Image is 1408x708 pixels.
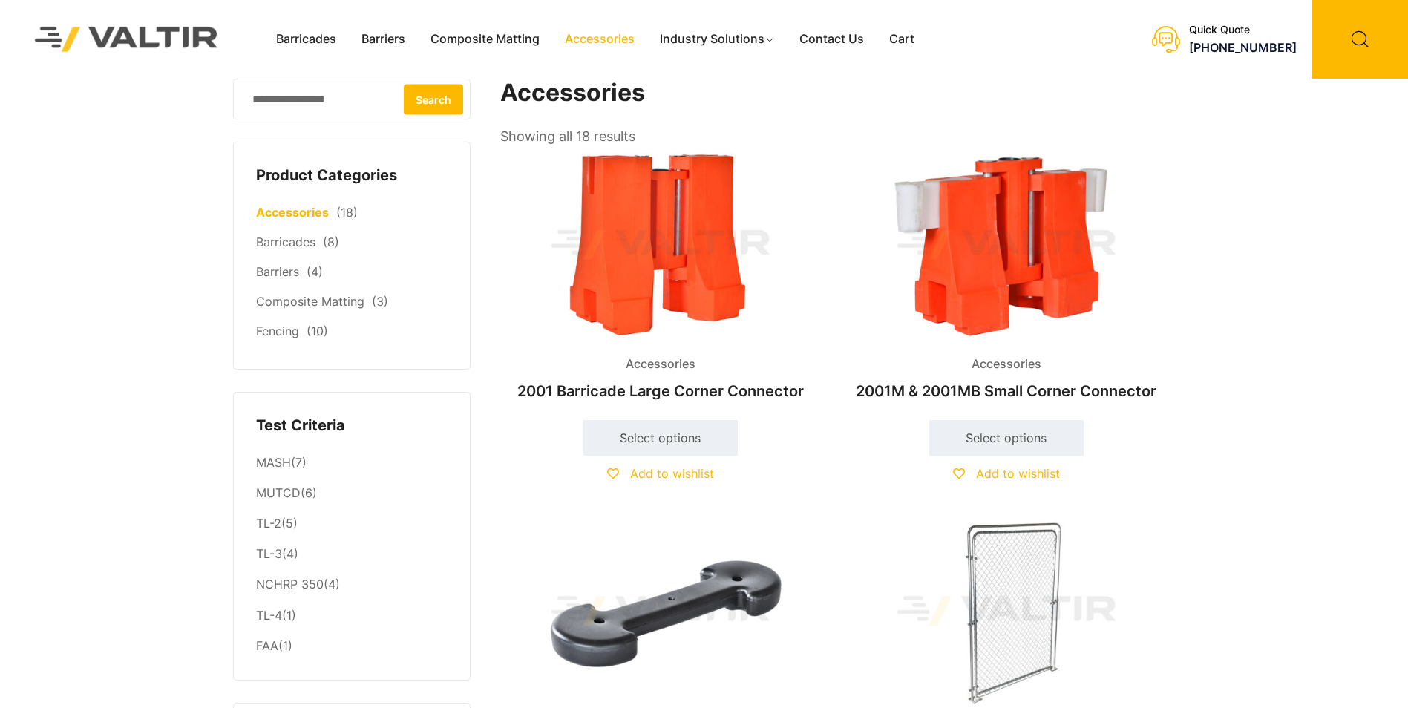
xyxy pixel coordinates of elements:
li: (7) [256,448,448,478]
span: Accessories [615,353,707,376]
h2: 2001M & 2001MB Small Corner Connector [846,375,1167,407]
a: Composite Matting [418,28,552,50]
a: Fencing [256,324,299,338]
a: Industry Solutions [647,28,788,50]
a: FAA [256,638,278,653]
h4: Test Criteria [256,415,448,437]
li: (5) [256,509,448,540]
a: MASH [256,455,291,470]
button: Search [404,84,463,114]
a: Accessories [256,205,329,220]
li: (4) [256,540,448,570]
a: Composite Matting [256,294,364,309]
span: (10) [307,324,328,338]
li: (6) [256,479,448,509]
li: (1) [256,631,448,658]
span: (8) [323,235,339,249]
a: TL-4 [256,608,282,623]
a: Contact Us [787,28,877,50]
img: Valtir Rentals [16,7,238,71]
span: (18) [336,205,358,220]
a: MUTCD [256,485,301,500]
span: Accessories [960,353,1052,376]
a: Accessories [552,28,647,50]
h2: 2001 Barricade Large Corner Connector [500,375,821,407]
a: Barricades [256,235,315,249]
a: NCHRP 350 [256,577,324,591]
a: Select options for “2001M & 2001MB Small Corner Connector” [929,420,1084,456]
li: (4) [256,570,448,600]
a: Select options for “2001 Barricade Large Corner Connector” [583,420,738,456]
p: Showing all 18 results [500,124,635,149]
span: Add to wishlist [976,466,1060,481]
h1: Accessories [500,79,1168,108]
a: TL-2 [256,516,281,531]
a: [PHONE_NUMBER] [1189,40,1297,55]
a: TL-3 [256,546,282,561]
a: Barriers [349,28,418,50]
a: Accessories2001M & 2001MB Small Corner Connector [846,148,1167,407]
div: Quick Quote [1189,24,1297,36]
a: Barriers [256,264,299,279]
a: Cart [877,28,927,50]
h4: Product Categories [256,165,448,187]
a: Accessories2001 Barricade Large Corner Connector [500,148,821,407]
li: (1) [256,600,448,631]
span: (3) [372,294,388,309]
a: Add to wishlist [607,466,714,481]
span: (4) [307,264,323,279]
a: Add to wishlist [953,466,1060,481]
span: Add to wishlist [630,466,714,481]
a: Barricades [263,28,349,50]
